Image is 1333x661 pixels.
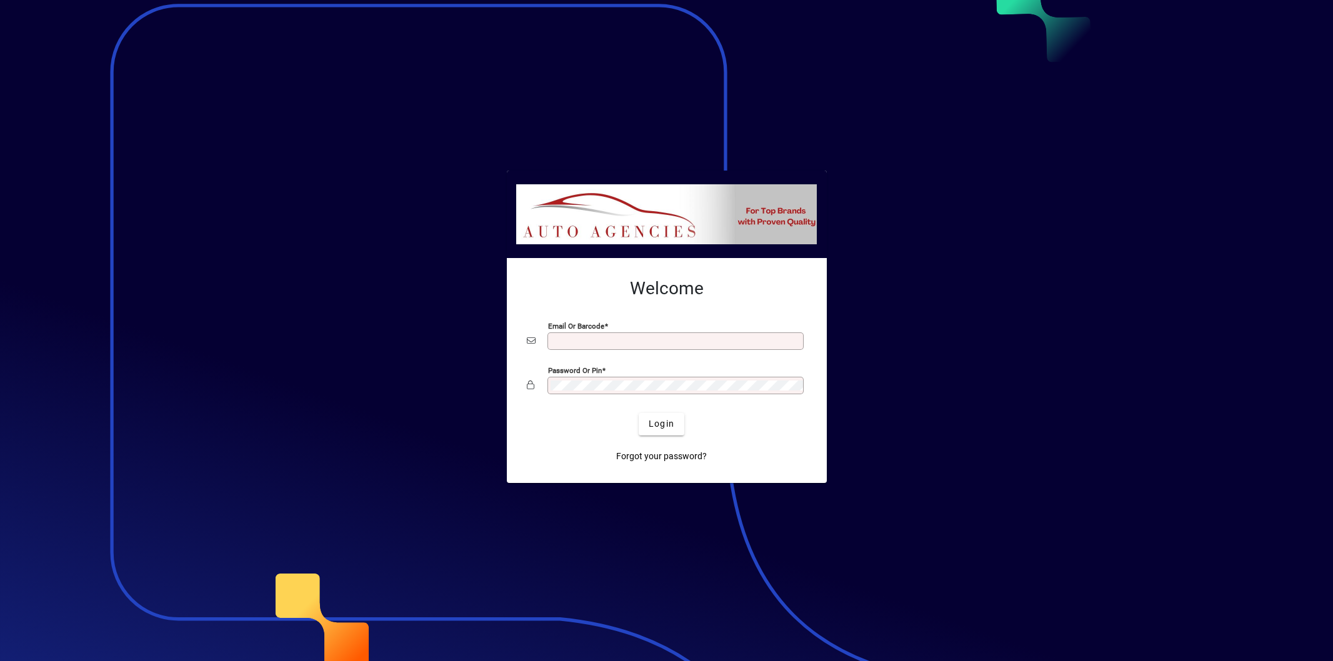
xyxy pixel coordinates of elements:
[548,321,604,330] mat-label: Email or Barcode
[639,413,684,435] button: Login
[527,278,807,299] h2: Welcome
[611,445,712,468] a: Forgot your password?
[649,417,674,430] span: Login
[616,450,707,463] span: Forgot your password?
[548,365,602,374] mat-label: Password or Pin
